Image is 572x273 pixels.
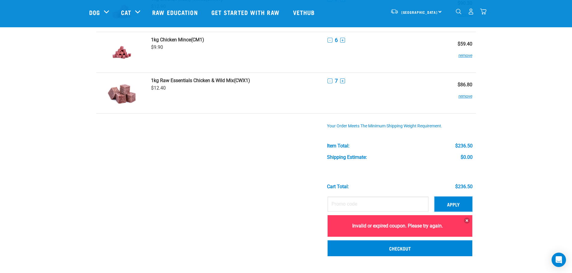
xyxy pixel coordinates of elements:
[468,8,474,15] img: user.png
[106,78,137,108] img: Raw Essentials Chicken & Wild Mix
[328,38,332,43] button: -
[456,9,462,14] img: home-icon-1@2x.png
[480,8,486,15] img: home-icon@2x.png
[459,88,472,99] button: remove
[552,253,566,267] div: Open Intercom Messenger
[340,38,345,43] button: +
[459,47,472,58] button: remove
[121,8,131,17] a: Cat
[151,78,320,83] a: 1kg Raw Essentials Chicken & Wild Mix(CWX1)
[335,78,338,84] span: 7
[390,9,398,14] img: van-moving.png
[335,37,338,43] span: 6
[461,155,473,160] div: $0.00
[340,79,345,83] button: +
[328,79,332,83] button: -
[327,184,349,189] div: Cart total:
[438,32,476,73] td: $59.40
[327,124,473,129] div: Your order meets the minimum shipping weight requirement.
[146,0,205,24] a: Raw Education
[151,85,166,91] span: $12.40
[401,11,438,13] span: [GEOGRAPHIC_DATA]
[151,37,320,43] a: 1kg Chicken Mince(CM1)
[151,37,191,43] strong: 1kg Chicken Mince
[438,73,476,114] td: $86.80
[328,197,428,212] input: Promo code
[328,215,472,237] div: Invalid or expired coupon. Please try again.
[455,184,473,189] div: $236.50
[287,0,322,24] a: Vethub
[89,8,100,17] a: Dog
[455,143,473,149] div: $236.50
[328,240,472,256] a: Checkout
[327,143,350,149] div: Item Total:
[327,155,367,160] div: Shipping Estimate:
[151,44,163,50] span: $9.90
[434,197,472,212] button: Apply
[106,37,137,68] img: Chicken Mince
[151,78,234,83] strong: 1kg Raw Essentials Chicken & Wild Mix
[205,0,287,24] a: Get started with Raw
